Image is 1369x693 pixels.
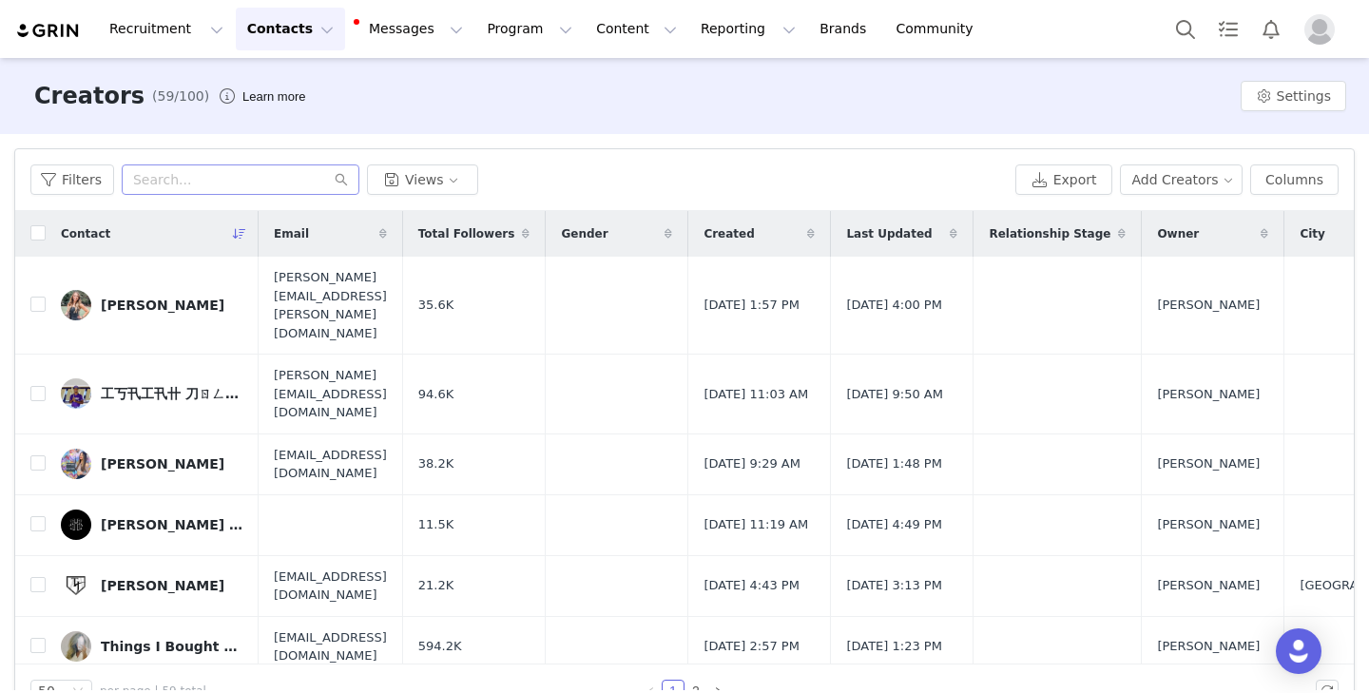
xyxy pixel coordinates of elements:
[101,517,243,532] div: [PERSON_NAME] Academy
[418,515,453,534] span: 11.5K
[101,298,224,313] div: [PERSON_NAME]
[15,22,82,40] img: grin logo
[274,568,387,605] span: [EMAIL_ADDRESS][DOMAIN_NAME]
[561,225,607,242] span: Gender
[1165,8,1206,50] button: Search
[274,366,387,422] span: [PERSON_NAME][EMAIL_ADDRESS][DOMAIN_NAME]
[418,576,453,595] span: 21.2K
[1304,14,1335,45] img: placeholder-profile.jpg
[61,290,91,320] img: 7b117237-6f1f-4e38-9c29-49903f62a326.jpg
[61,378,243,409] a: 工丂卂工卂卄 刀ㄖㄥ卂刀
[808,8,883,50] a: Brands
[1157,637,1260,656] span: [PERSON_NAME]
[475,8,584,50] button: Program
[61,510,91,540] img: e377a54d-1092-4bab-bb84-a329729e0a8c.jpg
[101,639,243,654] div: Things I Bought and Liked
[418,225,515,242] span: Total Followers
[61,378,91,409] img: 2bb40ae6-ec77-457b-92b6-ee85aab02848--s.jpg
[704,515,808,534] span: [DATE] 11:19 AM
[61,225,110,242] span: Contact
[236,8,345,50] button: Contacts
[274,446,387,483] span: [EMAIL_ADDRESS][DOMAIN_NAME]
[61,631,91,662] img: ae6a6254-24bc-4e30-852f-f923dde31eb1--s.jpg
[704,385,808,404] span: [DATE] 11:03 AM
[274,225,309,242] span: Email
[704,576,799,595] span: [DATE] 4:43 PM
[1241,81,1346,111] button: Settings
[704,296,799,315] span: [DATE] 1:57 PM
[346,8,474,50] button: Messages
[1015,164,1112,195] button: Export
[846,385,943,404] span: [DATE] 9:50 AM
[61,449,243,479] a: [PERSON_NAME]
[846,225,932,242] span: Last Updated
[101,456,224,472] div: [PERSON_NAME]
[1120,164,1244,195] button: Add Creators
[367,164,478,195] button: Views
[101,578,224,593] div: [PERSON_NAME]
[1157,385,1260,404] span: [PERSON_NAME]
[61,631,243,662] a: Things I Bought and Liked
[122,164,359,195] input: Search...
[846,576,941,595] span: [DATE] 3:13 PM
[1157,454,1260,473] span: [PERSON_NAME]
[704,225,754,242] span: Created
[418,637,462,656] span: 594.2K
[846,637,941,656] span: [DATE] 1:23 PM
[34,79,145,113] h3: Creators
[239,87,309,106] div: Tooltip anchor
[585,8,688,50] button: Content
[846,454,941,473] span: [DATE] 1:48 PM
[418,296,453,315] span: 35.6K
[61,449,91,479] img: 469fa169-3df5-4f60-bc75-ac4986290649.jpg
[61,570,243,601] a: [PERSON_NAME]
[846,515,941,534] span: [DATE] 4:49 PM
[101,386,243,401] div: 工丂卂工卂卄 刀ㄖㄥ卂刀
[418,385,453,404] span: 94.6K
[61,510,243,540] a: [PERSON_NAME] Academy
[846,296,941,315] span: [DATE] 4:00 PM
[1300,225,1324,242] span: City
[418,454,453,473] span: 38.2K
[1207,8,1249,50] a: Tasks
[61,290,243,320] a: [PERSON_NAME]
[30,164,114,195] button: Filters
[1276,628,1321,674] div: Open Intercom Messenger
[885,8,993,50] a: Community
[1293,14,1354,45] button: Profile
[274,628,387,665] span: [EMAIL_ADDRESS][DOMAIN_NAME]
[704,637,799,656] span: [DATE] 2:57 PM
[335,173,348,186] i: icon: search
[152,87,209,106] span: (59/100)
[274,268,387,342] span: [PERSON_NAME][EMAIL_ADDRESS][PERSON_NAME][DOMAIN_NAME]
[1157,576,1260,595] span: [PERSON_NAME]
[61,570,91,601] img: eaf6d4ed-dd70-4fc4-901c-dddcb4febb5b.jpg
[98,8,235,50] button: Recruitment
[1157,296,1260,315] span: [PERSON_NAME]
[689,8,807,50] button: Reporting
[704,454,800,473] span: [DATE] 9:29 AM
[1250,164,1339,195] button: Columns
[1157,515,1260,534] span: [PERSON_NAME]
[1250,8,1292,50] button: Notifications
[989,225,1110,242] span: Relationship Stage
[1157,225,1199,242] span: Owner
